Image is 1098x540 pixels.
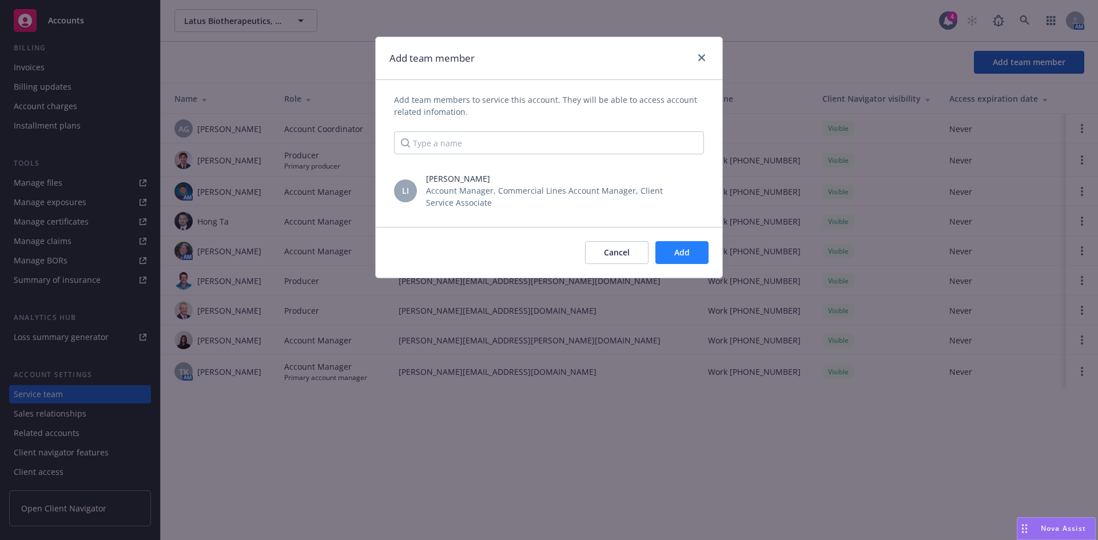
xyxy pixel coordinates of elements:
h1: Add team member [389,51,475,66]
input: Type a name [394,131,704,154]
a: close [695,51,709,65]
div: Drag to move [1017,518,1032,539]
span: Add [674,247,690,258]
span: Add team members to service this account. They will be able to access account related infomation. [394,94,704,118]
span: [PERSON_NAME] [426,173,681,185]
button: Nova Assist [1017,517,1096,540]
span: Account Manager, Commercial Lines Account Manager, Client Service Associate [426,185,681,209]
span: LI [402,185,409,197]
button: Add [655,241,709,264]
span: Cancel [604,247,630,258]
span: Nova Assist [1041,523,1086,533]
button: Cancel [585,241,649,264]
div: LI[PERSON_NAME]Account Manager, Commercial Lines Account Manager, Client Service Associate [376,168,722,213]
